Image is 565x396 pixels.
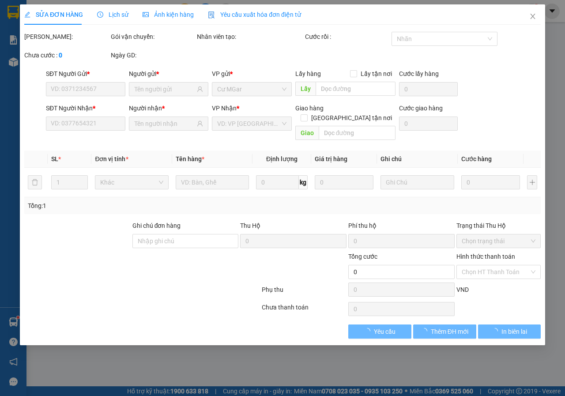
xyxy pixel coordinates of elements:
span: Thêm ĐH mới [430,327,468,336]
input: Cước giao hàng [399,117,458,131]
span: Lấy [295,82,315,96]
button: In biên lai [478,324,541,339]
label: Cước lấy hàng [399,70,439,77]
div: Người gửi [129,69,208,79]
span: Đơn vị tính [95,155,128,162]
div: VP gửi [212,69,291,79]
span: Giao hàng [295,105,323,112]
span: Thu Hộ [240,222,260,229]
span: Ảnh kiện hàng [143,11,194,18]
div: Gói vận chuyển: [111,32,196,41]
div: SĐT Người Gửi [46,69,125,79]
span: kg [299,175,308,189]
span: edit [24,11,30,18]
span: Tổng cước [348,253,377,260]
input: Tên người gửi [134,84,195,94]
input: 0 [315,175,373,189]
span: Chọn trạng thái [461,234,535,248]
input: Ghi Chú [380,175,454,189]
input: Tên người nhận [134,119,195,128]
input: VD: Bàn, Ghế [176,175,249,189]
div: Tổng: 1 [28,201,219,211]
span: Giá trị hàng [315,155,347,162]
div: SĐT Người Nhận [46,103,125,113]
span: close [529,13,536,20]
button: delete [28,175,42,189]
label: Hình thức thanh toán [456,253,515,260]
span: VND [456,286,468,293]
span: Khác [100,176,163,189]
span: loading [492,328,501,334]
span: Lịch sử [97,11,128,18]
input: 0 [461,175,520,189]
img: icon [208,11,215,19]
span: VP Nhận [212,105,237,112]
div: Cước rồi : [305,32,390,41]
input: Ghi chú đơn hàng [132,234,238,248]
div: [PERSON_NAME]: [24,32,109,41]
span: Cư MGar [217,83,286,96]
div: Ngày GD: [111,50,196,60]
span: loading [364,328,374,334]
span: user [197,121,203,127]
div: Người nhận [129,103,208,113]
label: Cước giao hàng [399,105,443,112]
span: Yêu cầu [374,327,395,336]
span: Lấy tận nơi [357,69,395,79]
div: Phụ thu [261,285,347,300]
input: Cước lấy hàng [399,82,458,96]
span: loading [421,328,430,334]
input: Dọc đường [318,126,395,140]
label: Ghi chú đơn hàng [132,222,181,229]
div: Phí thu hộ [348,221,455,234]
span: Yêu cầu xuất hóa đơn điện tử [208,11,301,18]
span: SỬA ĐƠN HÀNG [24,11,83,18]
span: Định lượng [266,155,298,162]
span: Giao [295,126,318,140]
span: Cước hàng [461,155,491,162]
button: Close [520,4,545,29]
span: In biên lai [501,327,527,336]
th: Ghi chú [377,151,457,168]
span: picture [143,11,149,18]
button: Thêm ĐH mới [413,324,476,339]
b: 0 [59,52,62,59]
span: Tên hàng [176,155,204,162]
input: Dọc đường [315,82,395,96]
span: SL [51,155,58,162]
span: user [197,86,203,92]
div: Nhân viên tạo: [197,32,303,41]
button: plus [527,175,537,189]
span: [GEOGRAPHIC_DATA] tận nơi [308,113,395,123]
span: Lấy hàng [295,70,320,77]
div: Chưa cước : [24,50,109,60]
div: Chưa thanh toán [261,302,347,318]
button: Yêu cầu [348,324,411,339]
span: clock-circle [97,11,103,18]
div: Trạng thái Thu Hộ [456,221,541,230]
